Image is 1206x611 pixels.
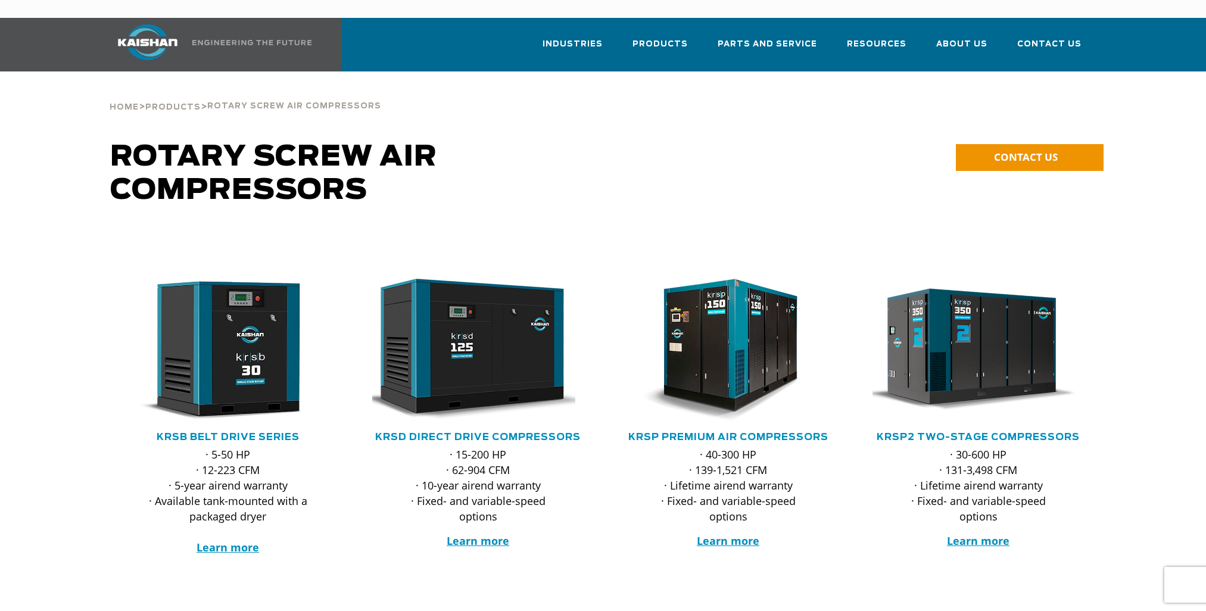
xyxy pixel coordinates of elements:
p: · 5-50 HP · 12-223 CFM · 5-year airend warranty · Available tank-mounted with a packaged dryer [146,447,310,555]
span: Resources [847,38,906,51]
p: · 40-300 HP · 139-1,521 CFM · Lifetime airend warranty · Fixed- and variable-speed options [646,447,811,524]
a: Products [145,101,201,112]
span: Industries [543,38,603,51]
a: Industries [543,29,603,69]
img: Engineering the future [192,40,311,45]
a: Products [632,29,688,69]
span: CONTACT US [994,150,1058,164]
span: Products [632,38,688,51]
span: Rotary Screw Air Compressors [207,102,381,110]
a: KRSB Belt Drive Series [157,432,300,442]
a: Home [110,101,139,112]
img: krsd125 [363,279,575,422]
a: KRSP Premium Air Compressors [628,432,828,442]
p: · 30-600 HP · 131-3,498 CFM · Lifetime airend warranty · Fixed- and variable-speed options [896,447,1061,524]
span: Home [110,104,139,111]
img: kaishan logo [103,24,192,60]
div: krsp350 [872,279,1085,422]
span: Contact Us [1017,38,1082,51]
a: Kaishan USA [103,18,314,71]
a: About Us [936,29,987,69]
span: About Us [936,38,987,51]
a: Contact Us [1017,29,1082,69]
a: Learn more [447,534,509,548]
div: krsp150 [622,279,834,422]
a: Parts and Service [718,29,817,69]
a: KRSP2 Two-Stage Compressors [877,432,1080,442]
a: Learn more [947,534,1009,548]
img: krsp150 [613,279,825,422]
div: > > [110,71,381,117]
a: CONTACT US [956,144,1104,171]
a: KRSD Direct Drive Compressors [375,432,581,442]
img: krsb30 [113,279,325,422]
img: krsp350 [864,279,1076,422]
div: krsb30 [122,279,334,422]
span: Rotary Screw Air Compressors [110,143,437,205]
a: Learn more [197,540,259,554]
div: krsd125 [372,279,584,422]
span: Products [145,104,201,111]
span: Parts and Service [718,38,817,51]
a: Learn more [697,534,759,548]
a: Resources [847,29,906,69]
p: · 15-200 HP · 62-904 CFM · 10-year airend warranty · Fixed- and variable-speed options [396,447,560,524]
